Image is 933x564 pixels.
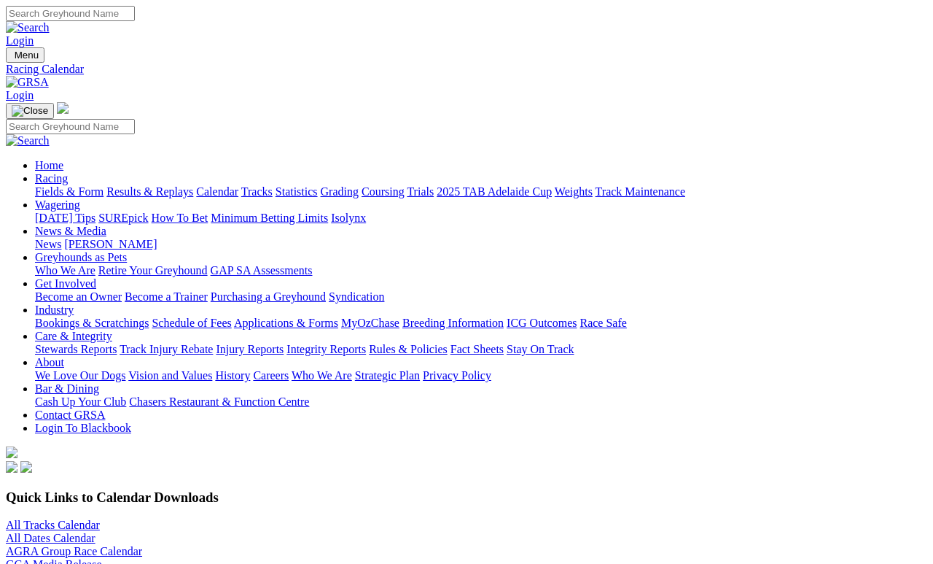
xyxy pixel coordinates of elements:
[355,369,420,382] a: Strategic Plan
[6,76,49,89] img: GRSA
[35,264,95,277] a: Who We Are
[120,343,213,355] a: Track Injury Rebate
[450,343,504,355] a: Fact Sheets
[35,290,122,303] a: Become an Owner
[106,185,193,198] a: Results & Replays
[35,317,149,329] a: Bookings & Scratchings
[6,103,54,119] button: Toggle navigation
[6,134,50,147] img: Search
[35,264,927,277] div: Greyhounds as Pets
[6,545,142,557] a: AGRA Group Race Calendar
[35,304,74,316] a: Industry
[35,330,112,342] a: Care & Integrity
[579,317,626,329] a: Race Safe
[437,185,552,198] a: 2025 TAB Adelaide Cup
[234,317,338,329] a: Applications & Forms
[35,382,99,395] a: Bar & Dining
[98,264,208,277] a: Retire Your Greyhound
[407,185,434,198] a: Trials
[507,343,574,355] a: Stay On Track
[57,102,69,114] img: logo-grsa-white.png
[64,238,157,250] a: [PERSON_NAME]
[253,369,289,382] a: Careers
[35,251,127,263] a: Greyhounds as Pets
[6,89,34,101] a: Login
[35,159,63,171] a: Home
[6,47,44,63] button: Toggle navigation
[35,356,64,368] a: About
[6,21,50,34] img: Search
[15,50,39,61] span: Menu
[292,369,352,382] a: Who We Are
[35,198,80,211] a: Wagering
[555,185,593,198] a: Weights
[6,6,135,21] input: Search
[35,225,106,237] a: News & Media
[35,238,61,250] a: News
[6,461,17,473] img: facebook.svg
[211,264,313,277] a: GAP SA Assessments
[35,343,927,356] div: Care & Integrity
[321,185,359,198] a: Grading
[6,532,95,544] a: All Dates Calendar
[35,212,95,224] a: [DATE] Tips
[241,185,273,198] a: Tracks
[6,519,100,531] a: All Tracks Calendar
[35,369,927,382] div: About
[35,185,104,198] a: Fields & Form
[6,447,17,458] img: logo-grsa-white.png
[152,212,208,224] a: How To Bet
[129,395,309,408] a: Chasers Restaurant & Function Centre
[216,343,284,355] a: Injury Reports
[276,185,318,198] a: Statistics
[35,172,68,185] a: Racing
[35,212,927,225] div: Wagering
[35,277,96,290] a: Get Involved
[35,290,927,304] div: Get Involved
[35,395,126,408] a: Cash Up Your Club
[507,317,577,329] a: ICG Outcomes
[35,409,105,421] a: Contact GRSA
[211,290,326,303] a: Purchasing a Greyhound
[196,185,238,198] a: Calendar
[125,290,208,303] a: Become a Trainer
[211,212,328,224] a: Minimum Betting Limits
[35,395,927,409] div: Bar & Dining
[423,369,491,382] a: Privacy Policy
[402,317,504,329] a: Breeding Information
[6,490,927,506] h3: Quick Links to Calendar Downloads
[35,369,125,382] a: We Love Our Dogs
[369,343,448,355] a: Rules & Policies
[20,461,32,473] img: twitter.svg
[331,212,366,224] a: Isolynx
[596,185,685,198] a: Track Maintenance
[329,290,384,303] a: Syndication
[215,369,250,382] a: History
[6,34,34,47] a: Login
[341,317,399,329] a: MyOzChase
[35,422,131,434] a: Login To Blackbook
[35,185,927,198] div: Racing
[98,212,148,224] a: SUREpick
[362,185,405,198] a: Coursing
[286,343,366,355] a: Integrity Reports
[35,317,927,330] div: Industry
[6,63,927,76] a: Racing Calendar
[152,317,231,329] a: Schedule of Fees
[128,369,212,382] a: Vision and Values
[12,105,48,117] img: Close
[35,343,117,355] a: Stewards Reports
[6,119,135,134] input: Search
[35,238,927,251] div: News & Media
